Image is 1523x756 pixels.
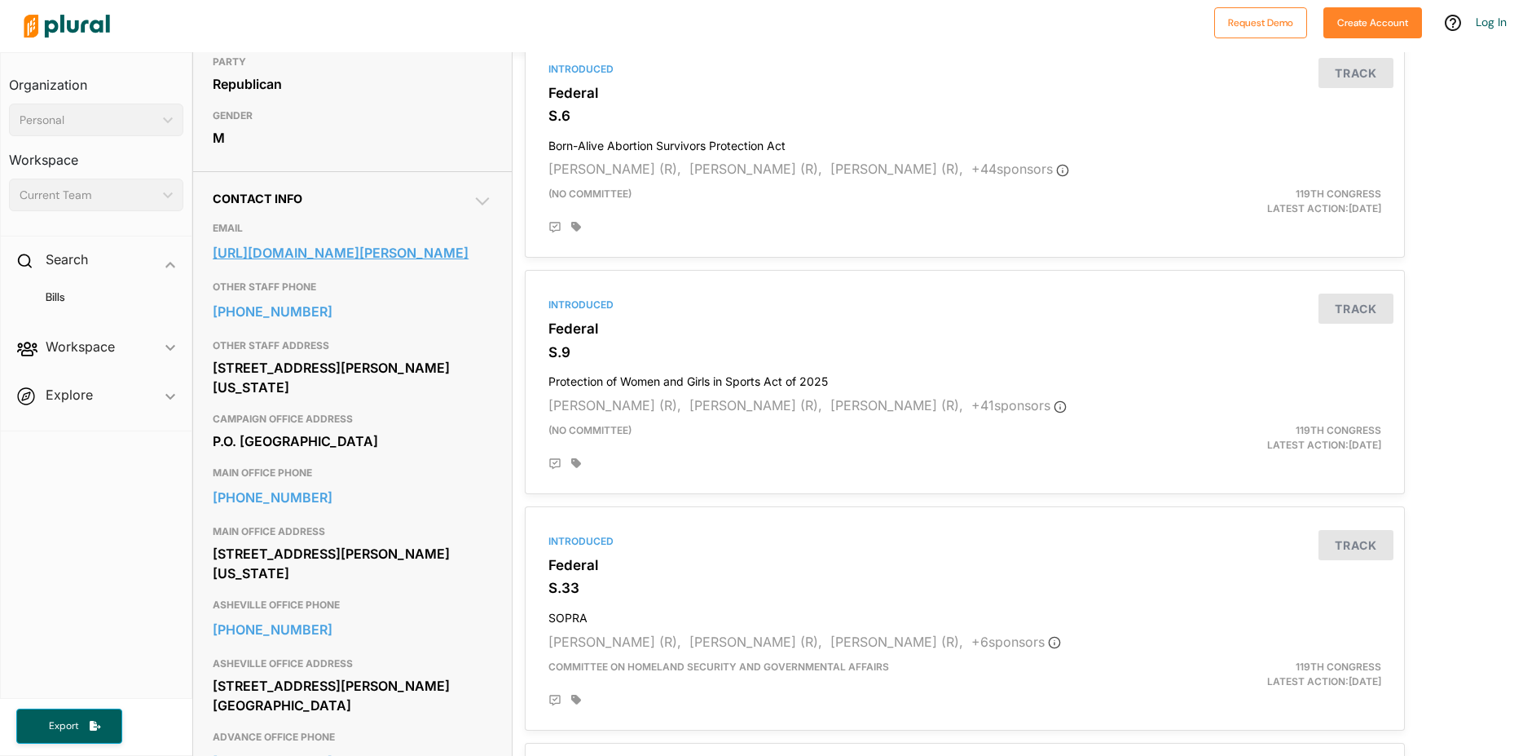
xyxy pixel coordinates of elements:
a: [PHONE_NUMBER] [213,617,492,642]
h4: Protection of Women and Girls in Sports Act of 2025 [548,367,1381,389]
h3: S.9 [548,344,1381,360]
div: Introduced [548,298,1381,312]
span: Committee on Homeland Security and Governmental Affairs [548,661,889,673]
span: [PERSON_NAME] (R), [830,161,963,177]
div: Latest Action: [DATE] [1108,423,1394,453]
div: Republican [213,72,492,96]
div: [STREET_ADDRESS][PERSON_NAME][US_STATE] [213,542,492,586]
span: 119th Congress [1296,661,1381,673]
span: Contact Info [213,192,302,206]
div: [STREET_ADDRESS][PERSON_NAME][US_STATE] [213,356,492,400]
div: Current Team [20,187,156,204]
h3: MAIN OFFICE PHONE [213,463,492,483]
span: [PERSON_NAME] (R), [689,634,822,650]
h3: CAMPAIGN OFFICE ADDRESS [213,409,492,429]
span: [PERSON_NAME] (R), [548,397,681,413]
h3: Workspace [9,136,183,172]
h3: Organization [9,61,183,97]
span: Export [37,719,90,733]
div: Add Position Statement [548,694,561,707]
span: 119th Congress [1296,188,1381,200]
div: Personal [20,112,156,129]
span: + 6 sponsor s [971,634,1061,650]
span: [PERSON_NAME] (R), [548,161,681,177]
h3: S.33 [548,580,1381,596]
div: Add tags [571,221,581,232]
div: Add tags [571,694,581,705]
div: (no committee) [536,187,1107,216]
div: Add tags [571,458,581,469]
button: Track [1318,58,1393,88]
button: Request Demo [1214,7,1307,38]
div: P.O. [GEOGRAPHIC_DATA] [213,429,492,453]
span: + 41 sponsor s [971,397,1067,413]
div: (no committee) [536,423,1107,453]
div: Introduced [548,62,1381,77]
button: Track [1318,294,1393,324]
a: Request Demo [1214,13,1307,30]
span: [PERSON_NAME] (R), [689,397,822,413]
a: [URL][DOMAIN_NAME][PERSON_NAME] [213,241,492,265]
a: Create Account [1323,13,1422,30]
span: + 44 sponsor s [971,161,1069,177]
div: Latest Action: [DATE] [1108,187,1394,216]
h3: EMAIL [213,219,492,238]
span: 119th Congress [1296,424,1381,436]
div: M [213,126,492,150]
h3: ASHEVILLE OFFICE PHONE [213,595,492,615]
a: [PHONE_NUMBER] [213,299,492,324]
h2: Search [46,250,88,268]
h4: SOPRA [548,603,1381,626]
h3: ASHEVILLE OFFICE ADDRESS [213,654,492,674]
div: Add Position Statement [548,221,561,234]
button: Create Account [1323,7,1422,38]
h3: Federal [548,321,1381,337]
div: Introduced [548,534,1381,549]
a: [PHONE_NUMBER] [213,485,492,510]
div: Add Position Statement [548,458,561,471]
a: Bills [25,290,175,305]
h3: Federal [548,85,1381,101]
h3: OTHER STAFF ADDRESS [213,336,492,356]
h3: GENDER [213,106,492,126]
h3: ADVANCE OFFICE PHONE [213,727,492,747]
h3: S.6 [548,108,1381,124]
h3: MAIN OFFICE ADDRESS [213,522,492,542]
button: Track [1318,530,1393,560]
h4: Born-Alive Abortion Survivors Protection Act [548,131,1381,153]
h3: OTHER STAFF PHONE [213,277,492,297]
div: [STREET_ADDRESS][PERSON_NAME] [GEOGRAPHIC_DATA] [213,674,492,718]
span: [PERSON_NAME] (R), [830,397,963,413]
h3: Federal [548,557,1381,573]
button: Export [16,709,122,744]
span: [PERSON_NAME] (R), [548,634,681,650]
div: Latest Action: [DATE] [1108,660,1394,689]
span: [PERSON_NAME] (R), [689,161,822,177]
span: [PERSON_NAME] (R), [830,634,963,650]
h3: PARTY [213,52,492,72]
a: Log In [1476,15,1507,29]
